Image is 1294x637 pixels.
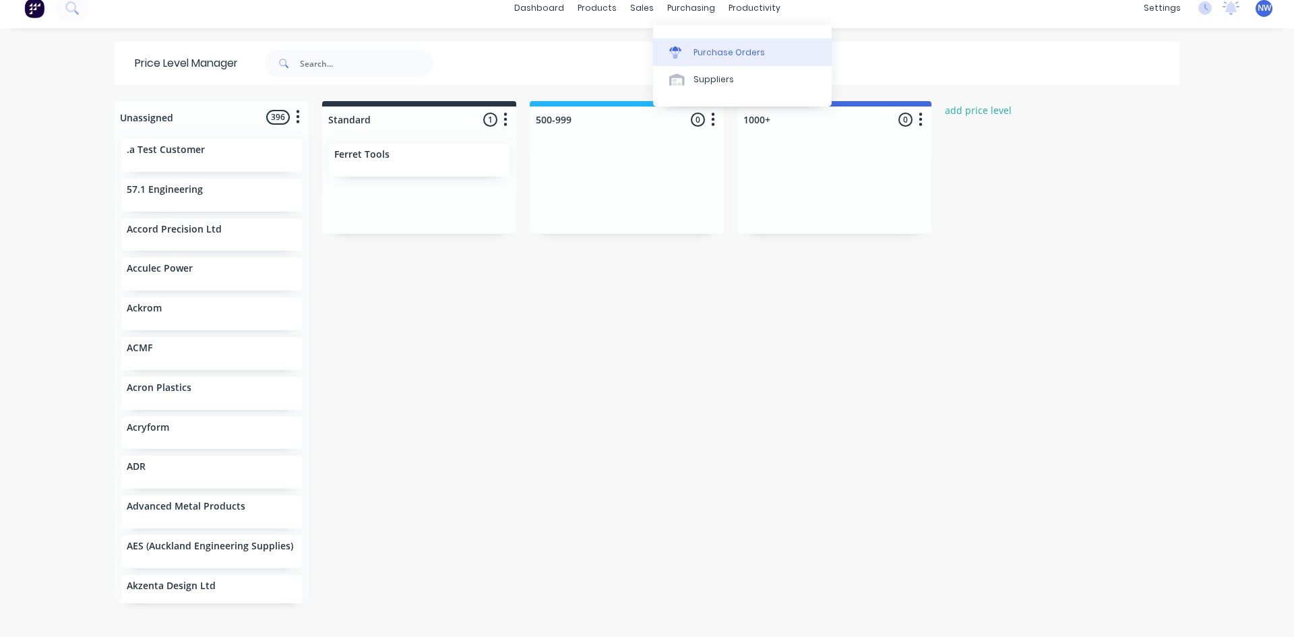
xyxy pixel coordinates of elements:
p: ACMF [127,342,152,354]
div: ACMF [121,337,302,370]
div: Purchase Orders [694,47,765,59]
div: Acryform [121,417,302,450]
div: 57.1 Engineering [121,179,302,212]
p: Advanced Metal Products [127,501,245,512]
div: Advanced Metal Products [121,495,302,528]
p: Ackrom [127,303,162,314]
a: Suppliers [653,66,832,93]
p: Accord Precision Ltd [127,224,222,235]
div: Acculec Power [121,257,302,291]
p: Ferret Tools [334,149,390,160]
span: NW [1258,2,1271,14]
a: Purchase Orders [653,38,832,65]
div: Ferret Tools [329,144,510,177]
span: 396 [266,110,290,124]
div: ADR [121,456,302,489]
div: Ackrom [121,297,302,330]
p: Acryform [127,422,169,433]
div: Acron Plastics [121,377,302,410]
p: Akzenta Design Ltd [127,580,216,592]
div: Accord Precision Ltd [121,218,302,251]
div: Price Level Manager [115,42,238,85]
p: .a Test Customer [127,144,205,156]
button: add price level [938,101,1019,119]
p: ADR [127,461,146,473]
div: Unassigned [117,111,173,125]
p: Acculec Power [127,263,193,274]
p: Acron Plastics [127,382,191,394]
div: .a Test Customer [121,139,302,172]
input: Search... [300,50,433,77]
p: AES (Auckland Engineering Supplies) [127,541,293,552]
div: AES (Auckland Engineering Supplies) [121,535,302,568]
p: 57.1 Engineering [127,184,203,195]
div: Suppliers [694,73,734,86]
div: Akzenta Design Ltd [121,575,302,608]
